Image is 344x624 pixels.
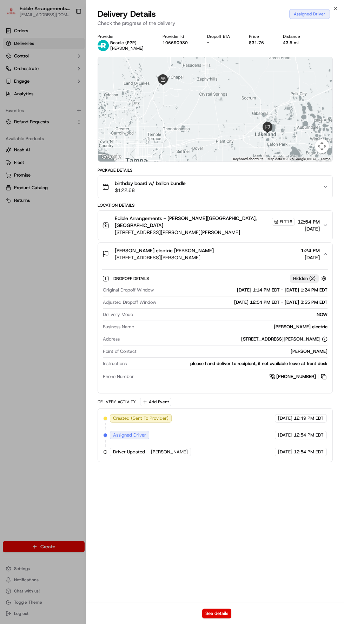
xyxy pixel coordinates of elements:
[7,7,21,21] img: Nash
[278,415,292,421] span: [DATE]
[269,373,328,380] a: [PHONE_NUMBER]
[98,34,157,39] div: Provider
[283,40,313,46] div: 43.5 mi
[320,157,330,161] a: Terms (opens in new tab)
[100,152,123,162] a: Open this area in Google Maps (opens a new window)
[278,432,292,438] span: [DATE]
[98,20,333,27] p: Check the progress of the delivery
[119,69,128,77] button: Start new chat
[293,275,316,282] span: Hidden ( 2 )
[15,67,27,79] img: 8571987876998_91fb9ceb93ad5c398215_72.jpg
[22,108,75,114] span: Wisdom [PERSON_NAME]
[113,276,150,281] span: Dropoff Details
[103,373,134,380] span: Phone Number
[70,173,85,179] span: Pylon
[139,348,328,355] div: [PERSON_NAME]
[80,108,94,114] span: [DATE]
[98,167,333,173] div: Package Details
[22,127,57,133] span: [PERSON_NAME]
[98,40,109,51] img: roadie-logo-v2.jpg
[249,34,277,39] div: Price
[66,156,113,163] span: API Documentation
[113,415,168,421] span: Created (Sent To Provider)
[76,108,79,114] span: •
[98,203,333,208] div: Location Details
[32,67,115,74] div: Start new chat
[7,102,18,115] img: Wisdom Oko
[14,109,20,114] img: 1736555255976-a54dd68f-1ca7-489b-9aae-adbdc363a1c4
[140,398,171,406] button: Add Event
[98,8,156,20] span: Delivery Details
[7,67,20,79] img: 1736555255976-a54dd68f-1ca7-489b-9aae-adbdc363a1c4
[294,432,324,438] span: 12:54 PM EDT
[98,265,332,393] div: [PERSON_NAME] electric [PERSON_NAME][STREET_ADDRESS][PERSON_NAME]1:24 PM[DATE]
[130,361,328,367] div: please hand deliver to recipient, if not available leave at front desk
[7,121,18,132] img: Asif Zaman Khan
[301,254,320,261] span: [DATE]
[283,34,313,39] div: Distance
[7,28,128,39] p: Welcome 👋
[100,152,123,162] img: Google
[115,180,186,187] span: birthday board w/ ballon bundle
[4,153,57,166] a: 📗Knowledge Base
[98,211,332,240] button: Edible Arrangements - [PERSON_NAME][GEOGRAPHIC_DATA], [GEOGRAPHIC_DATA]FL716[STREET_ADDRESS][PERS...
[103,311,133,318] span: Delivery Mode
[113,432,146,438] span: Assigned Driver
[115,254,214,261] span: [STREET_ADDRESS][PERSON_NAME]
[249,40,277,46] div: $31.76
[103,361,127,367] span: Instructions
[159,299,328,306] div: [DATE] 12:54 PM EDT - [DATE] 3:55 PM EDT
[280,219,292,225] span: FL716
[163,40,188,46] button: 106690980
[7,91,47,96] div: Past conversations
[110,46,144,51] span: [PERSON_NAME]
[298,225,320,232] span: [DATE]
[115,187,186,194] span: $122.68
[151,449,188,455] span: [PERSON_NAME]
[62,127,77,133] span: [DATE]
[278,449,292,455] span: [DATE]
[301,247,320,254] span: 1:24 PM
[109,89,128,98] button: See all
[207,40,243,46] div: -
[315,139,329,153] button: Map camera controls
[290,274,328,283] button: Hidden (2)
[98,399,136,405] div: Delivery Activity
[115,229,295,236] span: [STREET_ADDRESS][PERSON_NAME][PERSON_NAME]
[103,287,154,293] span: Original Dropoff Window
[49,173,85,179] a: Powered byPylon
[136,311,328,318] div: NOW
[58,127,61,133] span: •
[157,287,328,293] div: [DATE] 1:14 PM EDT - [DATE] 1:24 PM EDT
[233,157,263,162] button: Keyboard shortcuts
[59,157,65,163] div: 💻
[103,348,137,355] span: Point of Contact
[298,218,320,225] span: 12:54 PM
[276,373,316,380] span: [PHONE_NUMBER]
[103,299,156,306] span: Adjusted Dropoff Window
[294,449,324,455] span: 12:54 PM EDT
[202,609,231,618] button: See details
[207,34,243,39] div: Dropoff ETA
[110,40,144,46] p: Roadie (P2P)
[14,156,54,163] span: Knowledge Base
[98,243,332,265] button: [PERSON_NAME] electric [PERSON_NAME][STREET_ADDRESS][PERSON_NAME]1:24 PM[DATE]
[137,324,328,330] div: [PERSON_NAME] electric
[113,449,145,455] span: Driver Updated
[103,324,134,330] span: Business Name
[115,247,214,254] span: [PERSON_NAME] electric [PERSON_NAME]
[32,74,97,79] div: We're available if you need us!
[115,215,270,229] span: Edible Arrangements - [PERSON_NAME][GEOGRAPHIC_DATA], [GEOGRAPHIC_DATA]
[294,415,324,421] span: 12:49 PM EDT
[98,176,332,198] button: birthday board w/ ballon bundle$122.68
[18,45,126,52] input: Got a question? Start typing here...
[163,34,201,39] div: Provider Id
[103,336,120,342] span: Address
[14,128,20,133] img: 1736555255976-a54dd68f-1ca7-489b-9aae-adbdc363a1c4
[267,157,316,161] span: Map data ©2025 Google, INEGI
[7,157,13,163] div: 📗
[241,336,328,342] div: [STREET_ADDRESS][PERSON_NAME]
[57,153,115,166] a: 💻API Documentation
